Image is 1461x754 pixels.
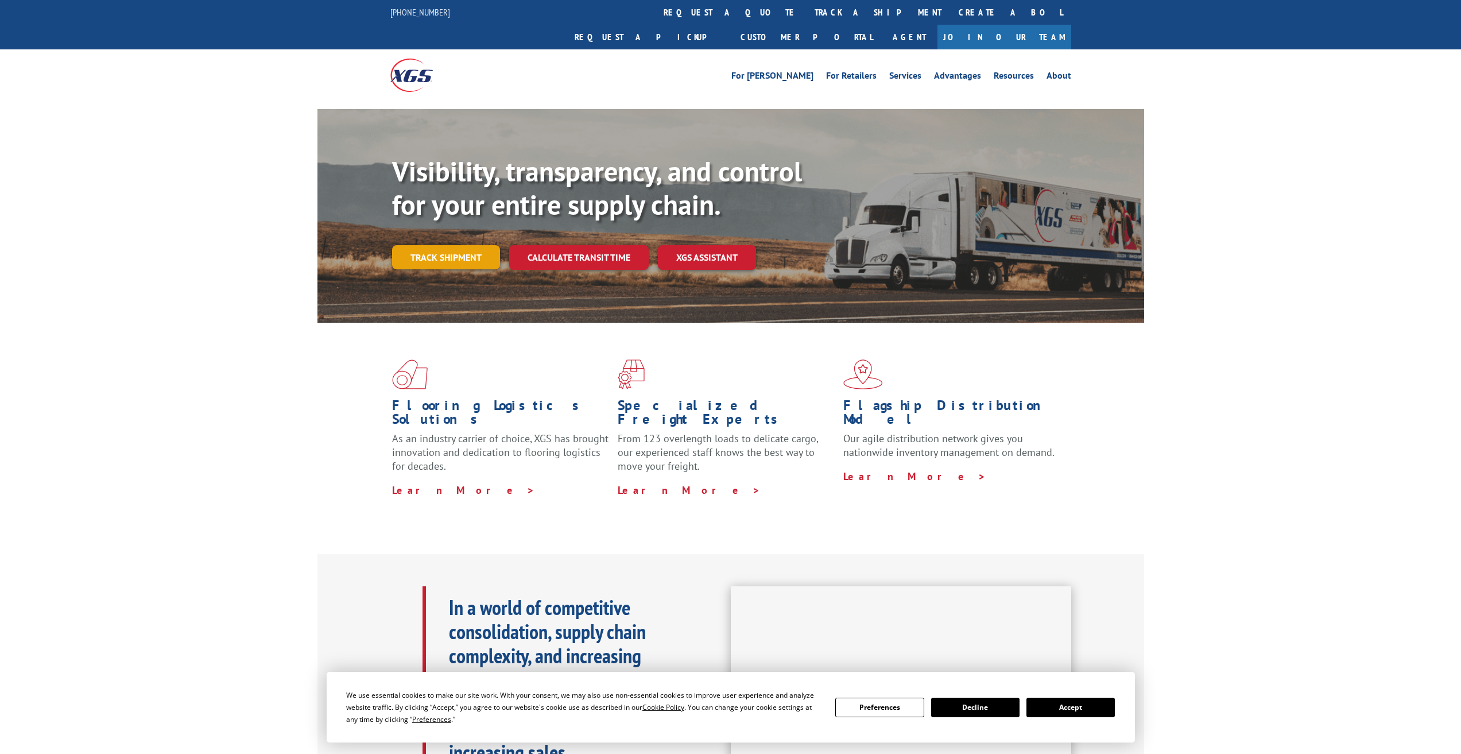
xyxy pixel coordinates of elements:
span: Cookie Policy [642,702,684,712]
span: As an industry carrier of choice, XGS has brought innovation and dedication to flooring logistics... [392,432,609,473]
span: Preferences [412,714,451,724]
span: Our agile distribution network gives you nationwide inventory management on demand. [843,432,1055,459]
div: Cookie Consent Prompt [327,672,1135,743]
a: For [PERSON_NAME] [731,71,813,84]
h1: Flagship Distribution Model [843,399,1060,432]
a: Agent [881,25,937,49]
a: Learn More > [618,484,761,497]
a: XGS ASSISTANT [658,245,756,270]
a: Calculate transit time [509,245,649,270]
a: Request a pickup [566,25,732,49]
a: Join Our Team [937,25,1071,49]
p: From 123 overlength loads to delicate cargo, our experienced staff knows the best way to move you... [618,432,835,483]
img: xgs-icon-total-supply-chain-intelligence-red [392,359,428,389]
img: xgs-icon-focused-on-flooring-red [618,359,645,389]
button: Accept [1026,698,1115,717]
a: Advantages [934,71,981,84]
button: Preferences [835,698,924,717]
a: Customer Portal [732,25,881,49]
h1: Flooring Logistics Solutions [392,399,609,432]
a: Learn More > [843,470,986,483]
button: Decline [931,698,1020,717]
a: For Retailers [826,71,877,84]
a: Services [889,71,921,84]
div: We use essential cookies to make our site work. With your consent, we may also use non-essential ... [346,689,821,725]
a: [PHONE_NUMBER] [390,6,450,18]
a: Resources [994,71,1034,84]
h1: Specialized Freight Experts [618,399,835,432]
b: Visibility, transparency, and control for your entire supply chain. [392,153,802,222]
a: Learn More > [392,484,535,497]
img: xgs-icon-flagship-distribution-model-red [843,359,883,389]
a: About [1047,71,1071,84]
a: Track shipment [392,245,500,269]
